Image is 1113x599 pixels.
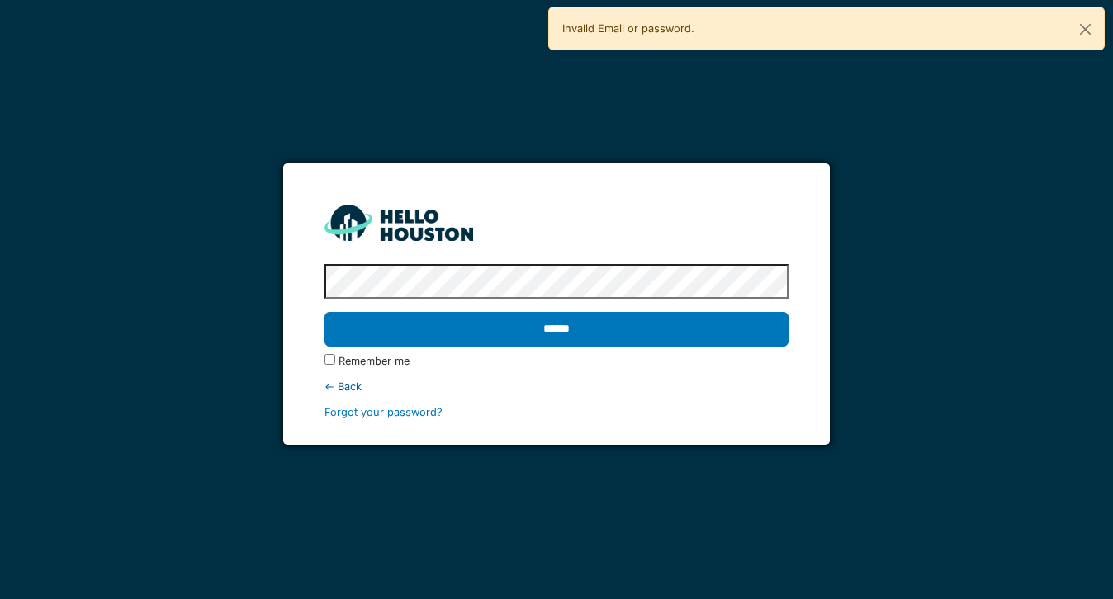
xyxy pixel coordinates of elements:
label: Remember me [339,353,410,369]
button: Close [1067,7,1104,51]
a: Forgot your password? [324,406,443,418]
img: HH_line-BYnF2_Hg.png [324,205,473,240]
div: ← Back [324,379,788,394]
div: Invalid Email or password. [548,7,1105,50]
